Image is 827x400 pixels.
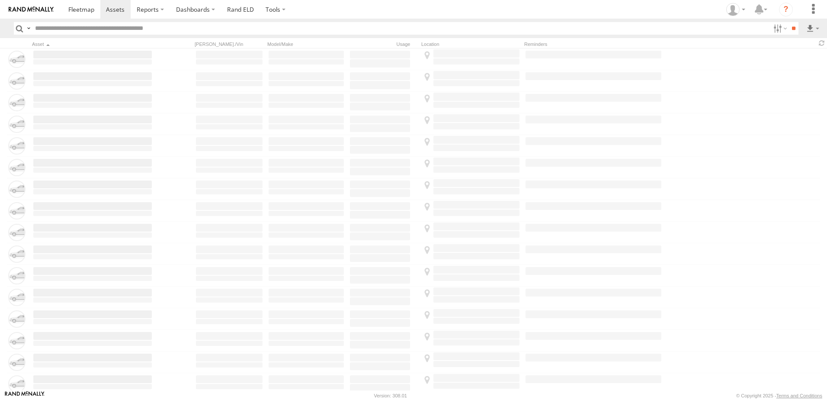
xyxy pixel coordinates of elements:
[736,393,822,398] div: © Copyright 2025 -
[9,6,54,13] img: rand-logo.svg
[805,22,820,35] label: Export results as...
[25,22,32,35] label: Search Query
[421,41,521,47] div: Location
[32,41,153,47] div: Click to Sort
[267,41,345,47] div: Model/Make
[524,41,663,47] div: Reminders
[776,393,822,398] a: Terms and Conditions
[723,3,748,16] div: Tim Zylstra
[817,39,827,47] span: Refresh
[374,393,407,398] div: Version: 308.01
[349,41,418,47] div: Usage
[195,41,264,47] div: [PERSON_NAME]./Vin
[779,3,793,16] i: ?
[5,391,45,400] a: Visit our Website
[770,22,789,35] label: Search Filter Options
